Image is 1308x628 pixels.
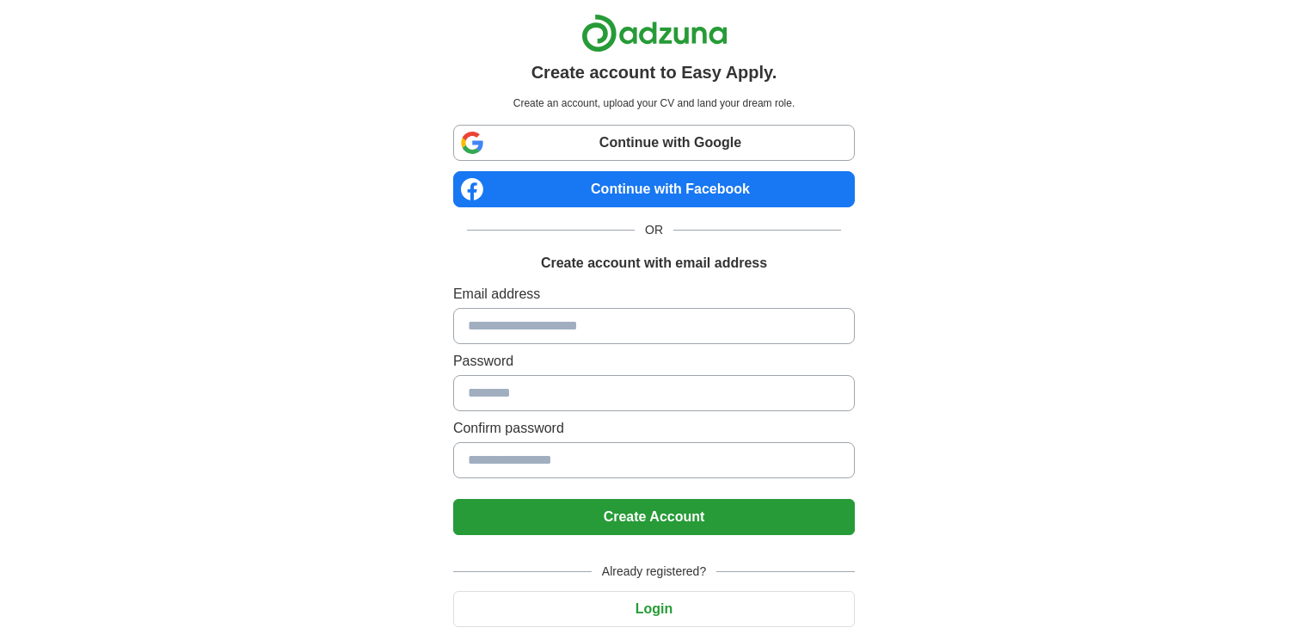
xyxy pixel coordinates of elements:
label: Confirm password [453,418,855,439]
label: Email address [453,284,855,305]
a: Login [453,601,855,616]
h1: Create account with email address [541,253,767,274]
span: OR [635,221,673,239]
h1: Create account to Easy Apply. [531,59,777,85]
p: Create an account, upload your CV and land your dream role. [457,95,851,111]
span: Already registered? [592,563,716,581]
button: Login [453,591,855,627]
img: Adzuna logo [581,14,728,52]
label: Password [453,351,855,372]
button: Create Account [453,499,855,535]
a: Continue with Google [453,125,855,161]
a: Continue with Facebook [453,171,855,207]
